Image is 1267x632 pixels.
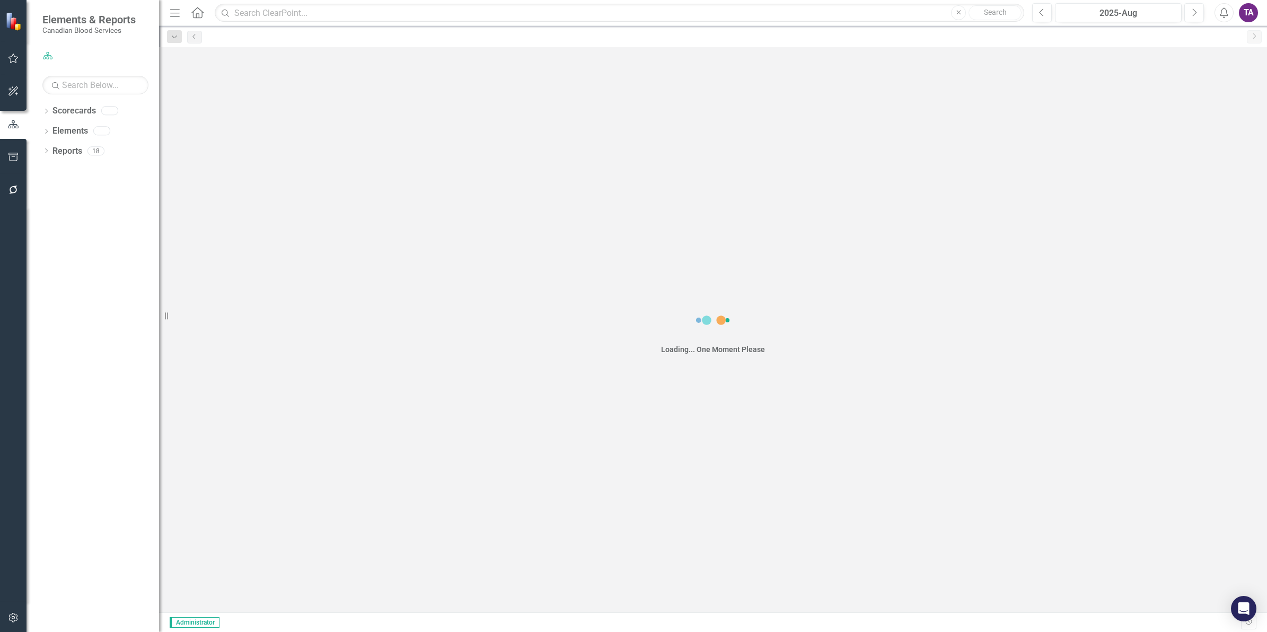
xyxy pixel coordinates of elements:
div: Open Intercom Messenger [1231,596,1256,621]
div: Loading... One Moment Please [661,344,765,355]
div: 2025-Aug [1059,7,1178,20]
input: Search Below... [42,76,148,94]
input: Search ClearPoint... [215,4,1024,22]
span: Search [984,8,1007,16]
button: Search [969,5,1022,20]
div: 18 [87,146,104,155]
button: 2025-Aug [1055,3,1182,22]
a: Reports [52,145,82,157]
small: Canadian Blood Services [42,26,136,34]
a: Scorecards [52,105,96,117]
span: Administrator [170,617,219,628]
img: ClearPoint Strategy [5,12,24,30]
button: TA [1239,3,1258,22]
span: Elements & Reports [42,13,136,26]
a: Elements [52,125,88,137]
